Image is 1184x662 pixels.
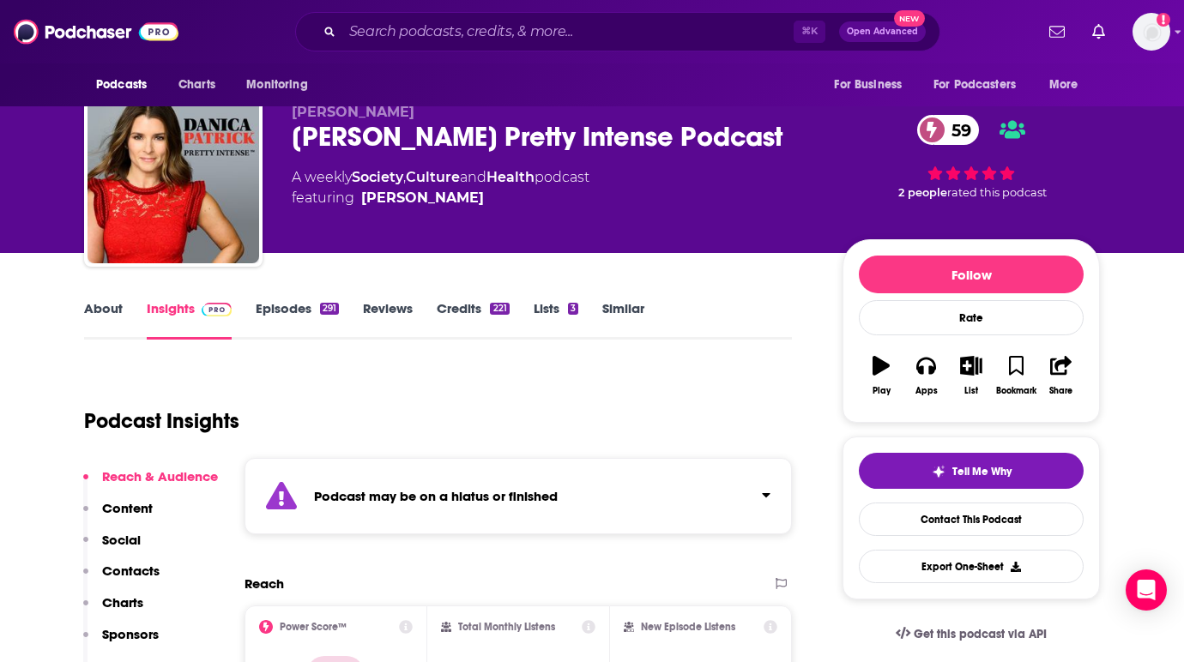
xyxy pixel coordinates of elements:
p: Charts [102,594,143,611]
span: ⌘ K [794,21,825,43]
a: Get this podcast via API [882,613,1060,655]
a: Culture [406,169,460,185]
span: Get this podcast via API [914,627,1047,641]
span: Open Advanced [847,27,918,36]
button: Play [859,345,903,406]
span: featuring [292,188,589,208]
div: Open Intercom Messenger [1126,569,1167,611]
span: Logged in as jillgoldstein [1133,13,1170,51]
p: Sponsors [102,626,159,642]
span: 59 [934,115,980,145]
button: Export One-Sheet [859,550,1084,583]
span: , [403,169,406,185]
span: New [894,10,925,27]
a: Health [486,169,535,185]
h2: New Episode Listens [641,621,735,633]
button: Open AdvancedNew [839,21,926,42]
strong: Podcast may be on a hiatus or finished [314,488,558,504]
span: For Business [834,73,902,97]
span: rated this podcast [947,186,1047,199]
div: 3 [568,303,578,315]
button: Charts [83,594,143,626]
img: User Profile [1133,13,1170,51]
span: and [460,169,486,185]
span: Podcasts [96,73,147,97]
a: Contact This Podcast [859,503,1084,536]
a: Charts [167,69,226,101]
button: open menu [1037,69,1100,101]
a: Reviews [363,300,413,340]
a: Episodes291 [256,300,339,340]
button: Apps [903,345,948,406]
button: Share [1039,345,1084,406]
p: Content [102,500,153,516]
a: About [84,300,123,340]
div: 221 [490,303,509,315]
button: Bookmark [994,345,1038,406]
a: Similar [602,300,644,340]
img: tell me why sparkle [932,465,945,478]
div: Apps [915,386,938,396]
span: Tell Me Why [952,465,1012,478]
section: Click to expand status details [245,458,792,534]
img: Podchaser Pro [202,303,232,316]
button: Reach & Audience [83,468,218,500]
svg: Add a profile image [1157,13,1170,27]
a: Show notifications dropdown [1042,17,1072,46]
button: open menu [234,69,329,101]
div: 59 2 peoplerated this podcast [843,104,1100,210]
button: open menu [822,69,923,101]
span: 2 people [898,186,947,199]
span: [PERSON_NAME] [292,104,414,120]
div: A weekly podcast [292,167,589,208]
div: Rate [859,300,1084,335]
span: Charts [178,73,215,97]
a: Society [352,169,403,185]
div: Search podcasts, credits, & more... [295,12,940,51]
span: More [1049,73,1078,97]
button: Sponsors [83,626,159,658]
p: Social [102,532,141,548]
button: Show profile menu [1133,13,1170,51]
h1: Podcast Insights [84,408,239,434]
button: Content [83,500,153,532]
a: Danica Patrick [361,188,484,208]
button: Contacts [83,563,160,594]
img: Podchaser - Follow, Share and Rate Podcasts [14,15,178,48]
a: Show notifications dropdown [1085,17,1112,46]
a: InsightsPodchaser Pro [147,300,232,340]
h2: Reach [245,575,284,592]
img: Danica Patrick Pretty Intense Podcast [88,92,259,263]
button: tell me why sparkleTell Me Why [859,453,1084,489]
p: Reach & Audience [102,468,218,484]
button: Follow [859,256,1084,293]
h2: Total Monthly Listens [458,621,555,633]
button: Social [83,532,141,563]
input: Search podcasts, credits, & more... [342,18,794,45]
div: Share [1049,386,1072,396]
span: Monitoring [246,73,307,97]
div: Play [873,386,891,396]
h2: Power Score™ [280,621,347,633]
p: Contacts [102,563,160,579]
div: List [964,386,978,396]
button: open menu [922,69,1041,101]
div: Bookmark [996,386,1036,396]
span: For Podcasters [933,73,1016,97]
a: 59 [917,115,980,145]
a: Credits221 [437,300,509,340]
button: open menu [84,69,169,101]
div: 291 [320,303,339,315]
button: List [949,345,994,406]
a: Lists3 [534,300,578,340]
